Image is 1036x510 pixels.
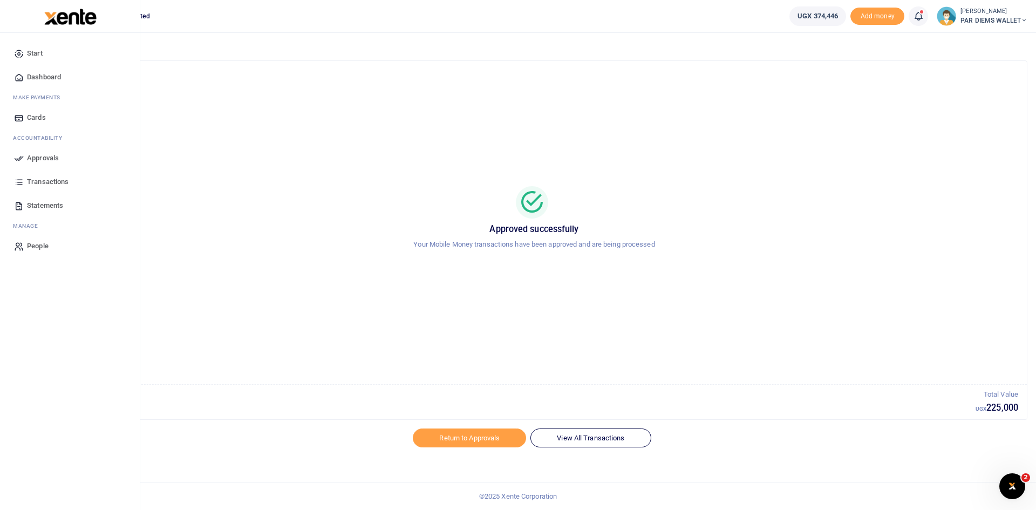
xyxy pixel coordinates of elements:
h5: Approved successfully [54,224,1014,235]
small: UGX [976,406,986,412]
a: Return to Approvals [413,429,526,447]
p: Total Value [976,389,1018,400]
a: UGX 374,446 [789,6,846,26]
a: Add money [850,11,904,19]
span: 2 [1021,473,1030,482]
img: logo-large [44,9,97,25]
a: People [9,234,131,258]
iframe: Intercom live chat [999,473,1025,499]
span: UGX 374,446 [798,11,838,22]
small: [PERSON_NAME] [960,7,1027,16]
span: Approvals [27,153,59,164]
span: anage [18,222,38,230]
a: Cards [9,106,131,130]
a: Statements [9,194,131,217]
a: View All Transactions [530,429,651,447]
a: profile-user [PERSON_NAME] PAR DIEMS WALLET [937,6,1027,26]
img: profile-user [937,6,956,26]
span: Transactions [27,176,69,187]
span: Cards [27,112,46,123]
span: ake Payments [18,93,60,101]
span: PAR DIEMS WALLET [960,16,1027,25]
a: Dashboard [9,65,131,89]
a: logo-small logo-large logo-large [43,12,97,20]
a: Start [9,42,131,65]
li: Toup your wallet [850,8,904,25]
span: Add money [850,8,904,25]
li: M [9,89,131,106]
h5: 4 [50,403,976,413]
span: People [27,241,49,251]
h5: 225,000 [976,403,1018,413]
span: Dashboard [27,72,61,83]
a: Approvals [9,146,131,170]
li: Wallet ballance [785,6,850,26]
li: Ac [9,130,131,146]
span: countability [21,134,62,142]
p: Your Mobile Money transactions have been approved and are being processed [54,239,1014,250]
p: Total Transactions [50,389,976,400]
span: Statements [27,200,63,211]
a: Transactions [9,170,131,194]
li: M [9,217,131,234]
span: Start [27,48,43,59]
